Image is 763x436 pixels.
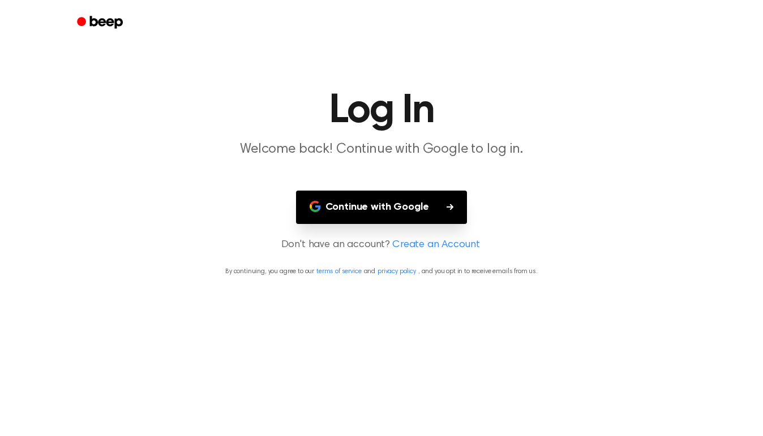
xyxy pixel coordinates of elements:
[296,191,468,224] button: Continue with Google
[92,90,671,131] h1: Log In
[14,238,749,253] p: Don't have an account?
[14,266,749,277] p: By continuing, you agree to our and , and you opt in to receive emails from us.
[164,140,599,159] p: Welcome back! Continue with Google to log in.
[69,12,133,34] a: Beep
[378,268,416,275] a: privacy policy
[316,268,361,275] a: terms of service
[392,238,479,253] a: Create an Account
